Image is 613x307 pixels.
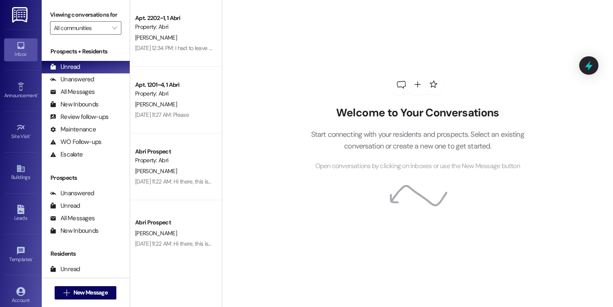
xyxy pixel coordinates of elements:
[50,226,98,235] div: New Inbounds
[135,34,177,41] span: [PERSON_NAME]
[135,101,177,108] span: [PERSON_NAME]
[37,91,38,97] span: •
[50,88,95,96] div: All Messages
[135,111,189,118] div: [DATE] 11:27 AM: Please
[54,21,108,35] input: All communities
[50,100,98,109] div: New Inbounds
[55,286,116,299] button: New Message
[50,214,95,223] div: All Messages
[50,150,83,159] div: Escalate
[135,14,212,23] div: Apt. 2202~1, 1 Abri
[4,161,38,184] a: Buildings
[73,288,108,297] span: New Message
[12,7,29,23] img: ResiDesk Logo
[135,240,588,247] div: [DATE] 11:22 AM: Hi there, this is [PERSON_NAME], I was set to check in early [DATE] and no one i...
[42,47,130,56] div: Prospects + Residents
[42,249,130,258] div: Residents
[135,81,212,89] div: Apt. 1201~4, 1 Abri
[135,23,212,31] div: Property: Abri
[4,244,38,266] a: Templates •
[50,277,94,286] div: Unanswered
[135,178,588,185] div: [DATE] 11:22 AM: Hi there, this is [PERSON_NAME], I was set to check in early [DATE] and no one i...
[32,255,33,261] span: •
[135,44,594,52] div: [DATE] 12:34 PM: I had to leave for work but everything's moved out and it's clean I was wanting ...
[135,229,177,237] span: [PERSON_NAME]
[50,201,80,210] div: Unread
[135,147,212,156] div: Abri Prospect
[50,75,94,84] div: Unanswered
[50,138,101,146] div: WO Follow-ups
[135,89,212,98] div: Property: Abri
[298,128,537,152] p: Start connecting with your residents and prospects. Select an existing conversation or create a n...
[4,121,38,143] a: Site Visit •
[4,38,38,61] a: Inbox
[112,25,117,31] i: 
[298,106,537,120] h2: Welcome to Your Conversations
[63,289,70,296] i: 
[135,218,212,227] div: Abri Prospect
[4,202,38,225] a: Leads
[30,132,31,138] span: •
[135,156,212,165] div: Property: Abri
[4,284,38,307] a: Account
[315,161,520,171] span: Open conversations by clicking on inboxes or use the New Message button
[50,265,80,274] div: Unread
[50,125,96,134] div: Maintenance
[50,8,121,21] label: Viewing conversations for
[50,189,94,198] div: Unanswered
[50,63,80,71] div: Unread
[42,174,130,182] div: Prospects
[50,113,108,121] div: Review follow-ups
[135,167,177,175] span: [PERSON_NAME]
